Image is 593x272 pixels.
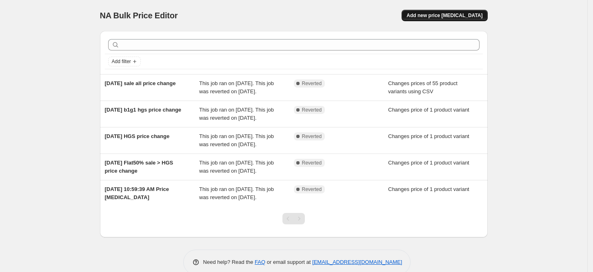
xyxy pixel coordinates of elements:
span: [DATE] sale all price change [105,80,176,86]
span: This job ran on [DATE]. This job was reverted on [DATE]. [199,107,274,121]
button: Add new price [MEDICAL_DATA] [402,10,487,21]
span: Need help? Read the [203,259,255,265]
span: [DATE] 10:59:39 AM Price [MEDICAL_DATA] [105,186,169,200]
span: This job ran on [DATE]. This job was reverted on [DATE]. [199,80,274,94]
span: Add new price [MEDICAL_DATA] [406,12,482,19]
span: Changes prices of 55 product variants using CSV [388,80,458,94]
button: Add filter [108,57,141,66]
span: Add filter [112,58,131,65]
span: or email support at [265,259,312,265]
span: Reverted [302,160,322,166]
span: Changes price of 1 product variant [388,133,469,139]
span: This job ran on [DATE]. This job was reverted on [DATE]. [199,160,274,174]
span: This job ran on [DATE]. This job was reverted on [DATE]. [199,186,274,200]
a: [EMAIL_ADDRESS][DOMAIN_NAME] [312,259,402,265]
span: [DATE] b1g1 hgs price change [105,107,182,113]
span: NA Bulk Price Editor [100,11,178,20]
span: Reverted [302,107,322,113]
span: Reverted [302,133,322,140]
span: Changes price of 1 product variant [388,160,469,166]
span: Changes price of 1 product variant [388,107,469,113]
span: [DATE] Flat50% sale > HGS price change [105,160,173,174]
nav: Pagination [282,213,305,224]
a: FAQ [255,259,265,265]
span: This job ran on [DATE]. This job was reverted on [DATE]. [199,133,274,147]
span: [DATE] HGS price change [105,133,170,139]
span: Changes price of 1 product variant [388,186,469,192]
span: Reverted [302,80,322,87]
span: Reverted [302,186,322,193]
